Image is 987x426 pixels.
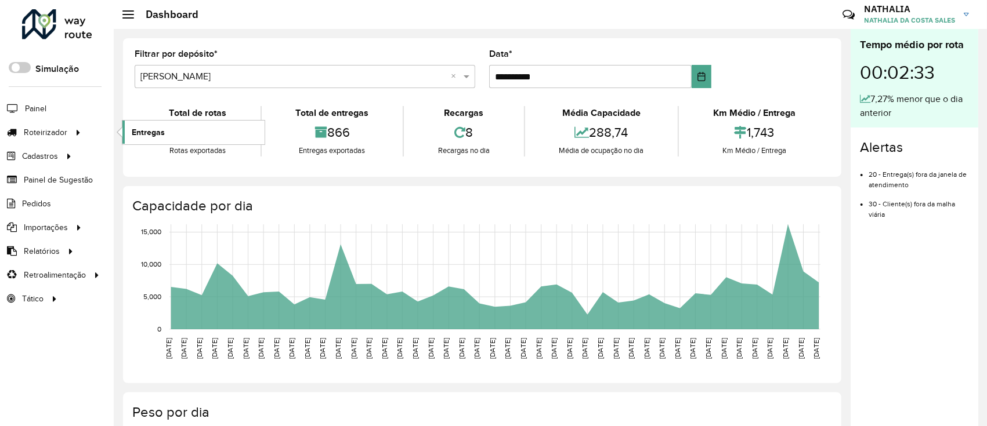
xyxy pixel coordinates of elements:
div: Rotas exportadas [138,145,258,156]
text: 5,000 [143,293,161,300]
text: [DATE] [473,338,480,359]
text: [DATE] [303,338,311,359]
text: [DATE] [643,338,650,359]
div: Km Médio / Entrega [682,106,827,120]
div: Km Médio / Entrega [682,145,827,156]
span: Importações [24,221,68,234]
li: 30 - Cliente(s) fora da malha viária [869,190,969,220]
text: [DATE] [674,338,681,359]
text: [DATE] [411,338,419,359]
div: Média de ocupação no dia [528,145,675,156]
text: 10,000 [141,261,161,268]
span: Entregas [132,126,165,139]
text: [DATE] [442,338,450,359]
text: [DATE] [812,338,820,359]
text: [DATE] [596,338,604,359]
div: Total de entregas [265,106,400,120]
a: Contato Rápido [836,2,861,27]
label: Data [489,47,512,61]
span: Painel [25,103,46,115]
text: [DATE] [350,338,357,359]
span: Cadastros [22,150,58,162]
text: [DATE] [704,338,712,359]
text: [DATE] [782,338,789,359]
div: Média Capacidade [528,106,675,120]
button: Choose Date [692,65,711,88]
text: [DATE] [365,338,373,359]
text: [DATE] [242,338,250,359]
label: Filtrar por depósito [135,47,218,61]
div: Entregas exportadas [265,145,400,156]
div: Recargas no dia [407,145,521,156]
text: [DATE] [797,338,805,359]
span: Tático [22,293,44,305]
div: 7,27% menor que o dia anterior [860,92,969,120]
text: [DATE] [519,338,527,359]
text: [DATE] [550,338,558,359]
text: [DATE] [612,338,620,359]
a: Entregas [122,121,265,144]
span: NATHALIA DA COSTA SALES [864,15,955,26]
text: [DATE] [720,338,728,359]
span: Clear all [451,70,461,83]
label: Simulação [35,62,79,76]
text: [DATE] [381,338,388,359]
text: [DATE] [735,338,743,359]
text: [DATE] [658,338,666,359]
div: Total de rotas [138,106,258,120]
text: [DATE] [288,338,295,359]
text: [DATE] [319,338,327,359]
text: [DATE] [211,338,218,359]
text: [DATE] [458,338,465,359]
text: [DATE] [273,338,280,359]
h4: Alertas [860,139,969,156]
text: [DATE] [180,338,187,359]
text: [DATE] [767,338,774,359]
div: Tempo médio por rota [860,37,969,53]
h4: Peso por dia [132,404,830,421]
text: [DATE] [689,338,697,359]
span: Relatórios [24,245,60,257]
h3: NATHALIA [864,3,955,14]
text: [DATE] [427,338,435,359]
h2: Dashboard [134,8,198,21]
text: 15,000 [141,228,161,236]
span: Retroalimentação [24,269,86,281]
text: [DATE] [535,338,543,359]
text: [DATE] [751,338,758,359]
text: [DATE] [489,338,496,359]
div: Recargas [407,106,521,120]
div: 288,74 [528,120,675,145]
span: Pedidos [22,198,51,210]
div: 8 [407,120,521,145]
text: [DATE] [581,338,589,359]
text: [DATE] [504,338,512,359]
span: Painel de Sugestão [24,174,93,186]
div: 866 [265,120,400,145]
text: [DATE] [566,338,573,359]
text: [DATE] [257,338,265,359]
text: [DATE] [396,338,403,359]
text: [DATE] [196,338,203,359]
text: 0 [157,325,161,333]
div: 1,743 [682,120,827,145]
h4: Capacidade por dia [132,198,830,214]
text: [DATE] [165,338,172,359]
span: Roteirizador [24,126,67,139]
text: [DATE] [627,338,635,359]
li: 20 - Entrega(s) fora da janela de atendimento [869,161,969,190]
div: 00:02:33 [860,53,969,92]
text: [DATE] [334,338,342,359]
text: [DATE] [226,338,234,359]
